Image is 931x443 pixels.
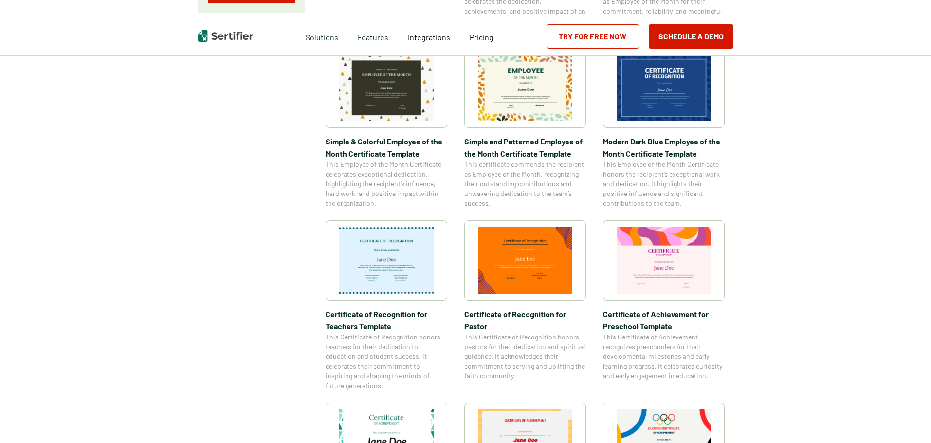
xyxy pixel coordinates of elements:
[603,332,725,381] span: This Certificate of Achievement recognizes preschoolers for their developmental milestones and ea...
[617,54,711,121] img: Modern Dark Blue Employee of the Month Certificate Template
[617,227,711,294] img: Certificate of Achievement for Preschool Template
[326,135,447,159] span: Simple & Colorful Employee of the Month Certificate Template
[603,220,725,390] a: Certificate of Achievement for Preschool TemplateCertificate of Achievement for Preschool Templat...
[339,227,434,294] img: Certificate of Recognition for Teachers Template
[470,33,493,42] span: Pricing
[464,308,586,332] span: Certificate of Recognition for Pastor
[464,332,586,381] span: This Certificate of Recognition honors pastors for their dedication and spiritual guidance. It ac...
[603,135,725,159] span: Modern Dark Blue Employee of the Month Certificate Template
[408,30,450,42] a: Integrations
[464,159,586,208] span: This certificate commends the recipient as Employee of the Month, recognizing their outstanding c...
[603,48,725,208] a: Modern Dark Blue Employee of the Month Certificate TemplateModern Dark Blue Employee of the Month...
[464,135,586,159] span: Simple and Patterned Employee of the Month Certificate Template
[326,159,447,208] span: This Employee of the Month Certificate celebrates exceptional dedication, highlighting the recipi...
[603,308,725,332] span: Certificate of Achievement for Preschool Template
[464,48,586,208] a: Simple and Patterned Employee of the Month Certificate TemplateSimple and Patterned Employee of t...
[603,159,725,208] span: This Employee of the Month Certificate honors the recipient’s exceptional work and dedication. It...
[326,332,447,390] span: This Certificate of Recognition honors teachers for their dedication to education and student suc...
[326,220,447,390] a: Certificate of Recognition for Teachers TemplateCertificate of Recognition for Teachers TemplateT...
[478,227,572,294] img: Certificate of Recognition for Pastor
[339,54,434,121] img: Simple & Colorful Employee of the Month Certificate Template
[326,48,447,208] a: Simple & Colorful Employee of the Month Certificate TemplateSimple & Colorful Employee of the Mon...
[358,30,388,42] span: Features
[478,54,572,121] img: Simple and Patterned Employee of the Month Certificate Template
[198,30,253,42] img: Sertifier | Digital Credentialing Platform
[882,396,931,443] iframe: Chat Widget
[326,308,447,332] span: Certificate of Recognition for Teachers Template
[306,30,338,42] span: Solutions
[470,30,493,42] a: Pricing
[408,33,450,42] span: Integrations
[547,24,639,49] a: Try for Free Now
[464,220,586,390] a: Certificate of Recognition for PastorCertificate of Recognition for PastorThis Certificate of Rec...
